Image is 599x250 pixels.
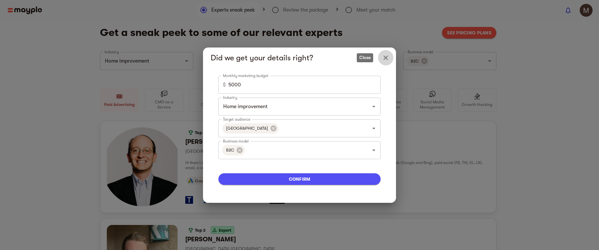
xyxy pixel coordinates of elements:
[223,81,226,89] p: $
[378,50,393,65] button: Close
[369,146,378,155] button: Open
[369,124,378,133] button: Open
[221,100,360,113] input: Try Entertainment, Clothing, etc.
[222,145,245,155] div: B2C
[369,102,378,111] button: Open
[218,173,381,185] button: confirm
[222,125,272,131] span: [GEOGRAPHIC_DATA]
[222,147,238,153] span: B2C
[222,123,279,134] div: [GEOGRAPHIC_DATA]
[224,175,375,183] span: confirm
[211,53,378,63] h5: Did we get your details right?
